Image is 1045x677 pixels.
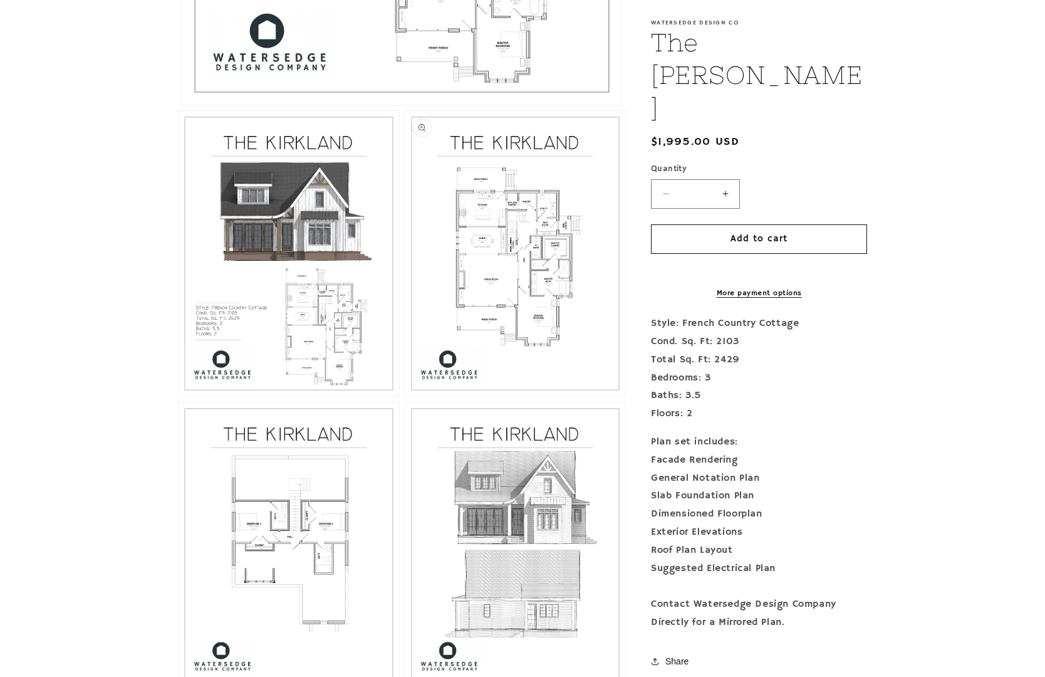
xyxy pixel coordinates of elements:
span: $1,995.00 USD [651,134,739,150]
p: Watersedge Design Co [651,19,867,26]
div: Dimensioned Floorplan [651,505,867,523]
button: Share [651,648,692,675]
p: Style: French Country Cottage Cond. Sq. Ft: 2103 Total Sq. Ft: 2429 Bedrooms: 3 Baths: 3.5 Floors: 2 [651,315,867,423]
div: Plan set includes: [651,433,867,451]
label: Quantity [651,163,867,176]
div: Slab Foundation Plan [651,487,867,505]
div: Contact Watersedge Design Company Directly for a Mirrored Plan. [651,596,867,632]
div: Facade Rendering [651,451,867,470]
a: More payment options [651,288,867,299]
div: Suggested Electrical Plan [651,560,867,578]
div: Roof Plan Layout [651,542,867,560]
h1: The [PERSON_NAME] [651,26,867,124]
button: Add to cart [651,224,867,254]
div: General Notation Plan [651,470,867,488]
div: Exterior Elevations [651,523,867,542]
